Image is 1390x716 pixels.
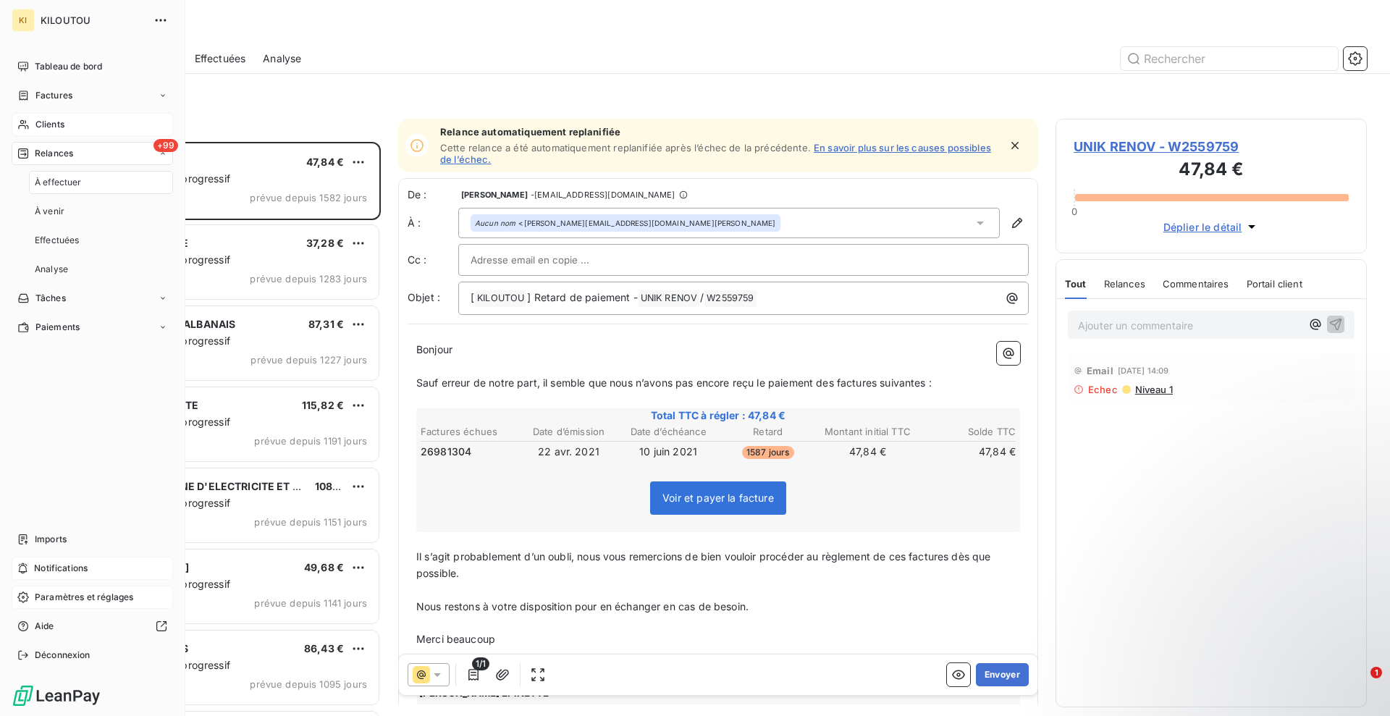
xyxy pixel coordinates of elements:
span: [ [471,291,474,303]
span: 1587 jours [742,446,794,459]
th: Retard [719,424,817,439]
span: Paramètres et réglages [35,591,133,604]
span: Déconnexion [35,649,90,662]
span: Clients [35,118,64,131]
span: De : [408,188,458,202]
span: Il s’agit probablement d’un oubli, nous vous remercions de bien vouloir procéder au règlement de ... [416,550,994,579]
span: Plan de relance progressif [104,578,230,590]
span: 108,14 € [315,480,356,492]
label: Cc : [408,253,458,267]
td: 47,84 € [819,444,917,460]
span: 1/1 [472,657,489,670]
input: Rechercher [1121,47,1338,70]
span: Tout [1065,278,1087,290]
span: Paiements [35,321,80,334]
span: 1 [1370,667,1382,678]
td: 10 juin 2021 [619,444,717,460]
span: prévue depuis 1227 jours [250,354,367,366]
a: Aide [12,615,173,638]
span: 26981304 [421,445,471,459]
h3: 47,84 € [1074,156,1349,185]
span: LA COLMARIENNE D'ELECTRICITE ET DE MAINTENANCE [102,480,387,492]
span: À venir [35,205,64,218]
div: KI [12,9,35,32]
span: prévue depuis 1151 jours [254,516,367,528]
button: Envoyer [976,663,1029,686]
span: Plan de relance progressif [104,659,230,671]
span: W2559759 [704,290,756,307]
span: prévue depuis 1141 jours [254,597,367,609]
label: À : [408,216,458,230]
span: +99 [153,139,178,152]
em: Aucun nom [475,218,515,228]
span: prévue depuis 1283 jours [250,273,367,285]
span: 47,84 € [306,156,344,168]
span: À effectuer [35,176,82,189]
img: Logo LeanPay [12,684,101,707]
span: Voir et payer la facture [662,492,774,504]
span: Aide [35,620,54,633]
th: Solde TTC [918,424,1016,439]
span: Effectuées [35,234,80,247]
span: prévue depuis 1582 jours [250,192,367,203]
span: Plan de relance progressif [104,253,230,266]
span: Tâches [35,292,66,305]
span: KILOUTOU [41,14,145,26]
span: 0 [1071,206,1077,217]
th: Montant initial TTC [819,424,917,439]
span: Relances [35,147,73,160]
span: Objet : [408,291,440,303]
span: Sauf erreur de notre part, il semble que nous n’avons pas encore reçu le paiement des factures su... [416,376,932,389]
span: Commentaires [1163,278,1229,290]
span: Portail client [1247,278,1302,290]
span: [PERSON_NAME] [461,190,528,199]
th: Factures échues [420,424,518,439]
span: Notifications [34,562,88,575]
span: 49,68 € [304,561,344,573]
span: - [EMAIL_ADDRESS][DOMAIN_NAME] [531,190,675,199]
span: Tableau de bord [35,60,102,73]
span: 37,28 € [306,237,344,249]
span: Relances [1104,278,1145,290]
span: ] Retard de paiement - [527,291,637,303]
span: Bonjour [416,343,452,355]
span: Imports [35,533,67,546]
span: Total TTC à régler : 47,84 € [418,408,1018,423]
span: 115,82 € [302,399,344,411]
span: Analyse [263,51,301,66]
span: 87,31 € [308,318,344,330]
td: 47,84 € [918,444,1016,460]
span: KILOUTOU [475,290,526,307]
span: Plan de relance progressif [104,497,230,509]
iframe: Intercom live chat [1341,667,1376,702]
span: Plan de relance progressif [104,172,230,185]
span: UNIK RENOV [639,290,700,307]
span: prévue depuis 1191 jours [254,435,367,447]
span: Cette relance a été automatiquement replanifiée après l’échec de la précédente. [440,142,811,153]
span: UNIK RENOV - W2559759 [1074,137,1349,156]
span: prévue depuis 1095 jours [250,678,367,690]
iframe: Intercom notifications message [1100,576,1390,677]
span: Echec [1088,384,1118,395]
span: Déplier le détail [1163,219,1242,235]
span: Relance automatiquement replanifiée [440,126,999,138]
span: Plan de relance progressif [104,334,230,347]
span: Email [1087,365,1113,376]
span: / [700,291,704,303]
span: Plan de relance progressif [104,416,230,428]
div: grid [69,142,381,716]
span: Niveau 1 [1134,384,1173,395]
span: Nous restons à votre disposition pour en échanger en cas de besoin. [416,600,749,612]
button: Déplier le détail [1159,219,1264,235]
div: <[PERSON_NAME][EMAIL_ADDRESS][DOMAIN_NAME][PERSON_NAME] [475,218,776,228]
span: Effectuées [195,51,246,66]
td: 22 avr. 2021 [520,444,618,460]
span: Analyse [35,263,68,276]
span: 86,43 € [304,642,344,654]
th: Date d’échéance [619,424,717,439]
th: Date d’émission [520,424,618,439]
span: Merci beaucoup [416,633,495,645]
a: En savoir plus sur les causes possibles de l’échec. [440,142,991,165]
span: Factures [35,89,72,102]
input: Adresse email en copie ... [471,249,626,271]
